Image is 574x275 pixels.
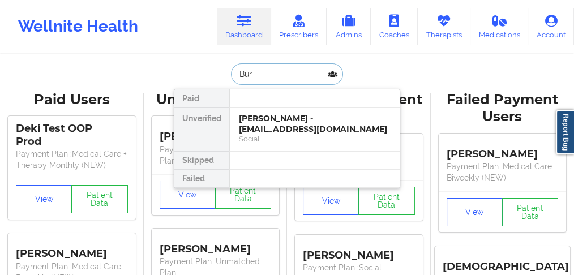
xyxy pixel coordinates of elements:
[160,234,272,256] div: [PERSON_NAME]
[71,185,127,213] button: Patient Data
[556,110,574,154] a: Report Bug
[217,8,271,45] a: Dashboard
[447,161,559,183] p: Payment Plan : Medical Care Biweekly (NEW)
[174,152,229,170] div: Skipped
[174,170,229,188] div: Failed
[239,113,391,134] div: [PERSON_NAME] - [EMAIL_ADDRESS][DOMAIN_NAME]
[439,91,567,126] div: Failed Payment Users
[239,134,391,144] div: Social
[174,108,229,152] div: Unverified
[160,122,272,144] div: [PERSON_NAME]
[418,8,470,45] a: Therapists
[160,144,272,166] p: Payment Plan : Unmatched Plan
[152,91,280,109] div: Unverified Users
[303,262,415,273] p: Payment Plan : Social
[16,185,72,213] button: View
[215,181,271,209] button: Patient Data
[16,239,128,261] div: [PERSON_NAME]
[8,91,136,109] div: Paid Users
[327,8,371,45] a: Admins
[303,240,415,262] div: [PERSON_NAME]
[174,89,229,108] div: Paid
[502,198,558,226] button: Patient Data
[271,8,327,45] a: Prescribers
[16,148,128,171] p: Payment Plan : Medical Care + Therapy Monthly (NEW)
[528,8,574,45] a: Account
[303,187,359,215] button: View
[447,139,559,161] div: [PERSON_NAME]
[358,187,414,215] button: Patient Data
[160,181,216,209] button: View
[447,198,503,226] button: View
[371,8,418,45] a: Coaches
[470,8,529,45] a: Medications
[16,122,128,148] div: Deki Test OOP Prod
